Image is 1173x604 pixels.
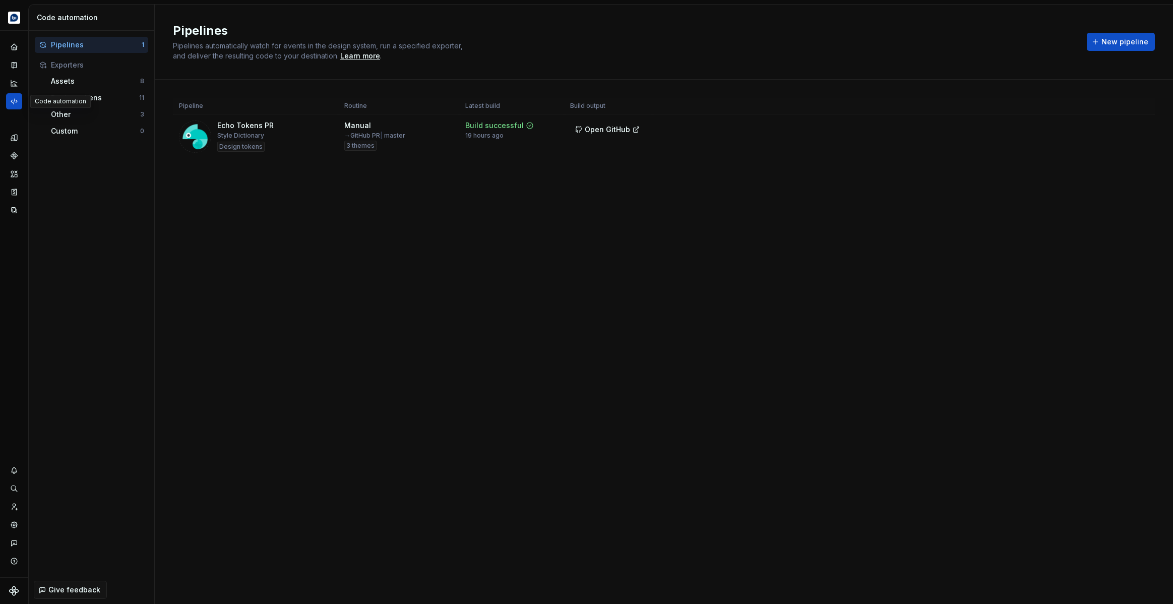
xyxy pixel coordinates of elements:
a: Learn more [340,51,380,61]
button: Other3 [47,106,148,123]
img: d177ba8e-e3fd-4a4c-acd4-2f63079db987.png [8,12,20,24]
th: Build output [564,98,653,114]
div: Pipelines [51,40,142,50]
button: Open GitHub [570,120,645,139]
div: Manual [344,120,371,131]
a: Open GitHub [570,127,645,135]
th: Pipeline [173,98,338,114]
div: 3 [140,110,144,118]
a: Code automation [6,93,22,109]
span: . [339,52,382,60]
button: Design tokens11 [47,90,148,106]
span: Pipelines automatically watch for events in the design system, run a specified exporter, and deli... [173,41,465,60]
th: Routine [338,98,459,114]
h2: Pipelines [173,23,1075,39]
div: Code automation [37,13,150,23]
span: 3 themes [346,142,375,150]
button: Assets8 [47,73,148,89]
div: → GitHub PR master [344,132,405,140]
svg: Supernova Logo [9,586,19,596]
a: Documentation [6,57,22,73]
div: Exporters [51,60,144,70]
button: Contact support [6,535,22,551]
div: 11 [139,94,144,102]
div: Assets [51,76,140,86]
button: Give feedback [34,581,107,599]
div: Other [51,109,140,119]
button: Search ⌘K [6,480,22,497]
a: Data sources [6,202,22,218]
button: Notifications [6,462,22,478]
a: Storybook stories [6,184,22,200]
a: Home [6,39,22,55]
button: Pipelines1 [35,37,148,53]
span: Give feedback [48,585,100,595]
a: Assets [6,166,22,182]
span: New pipeline [1101,37,1148,47]
div: 8 [140,77,144,85]
span: | [380,132,383,139]
th: Latest build [459,98,564,114]
a: Components [6,148,22,164]
a: Design tokens [6,130,22,146]
a: Analytics [6,75,22,91]
div: Style Dictionary [217,132,264,140]
button: Custom0 [47,123,148,139]
div: Echo Tokens PR [217,120,274,131]
div: Code automation [30,95,91,108]
div: 19 hours ago [465,132,504,140]
a: Invite team [6,499,22,515]
div: Design tokens [217,142,265,152]
div: Custom [51,126,140,136]
div: Build successful [465,120,524,131]
button: New pipeline [1087,33,1155,51]
div: 0 [140,127,144,135]
span: Open GitHub [585,125,630,135]
a: Settings [6,517,22,533]
div: 1 [142,41,144,49]
div: Design tokens [51,93,139,103]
